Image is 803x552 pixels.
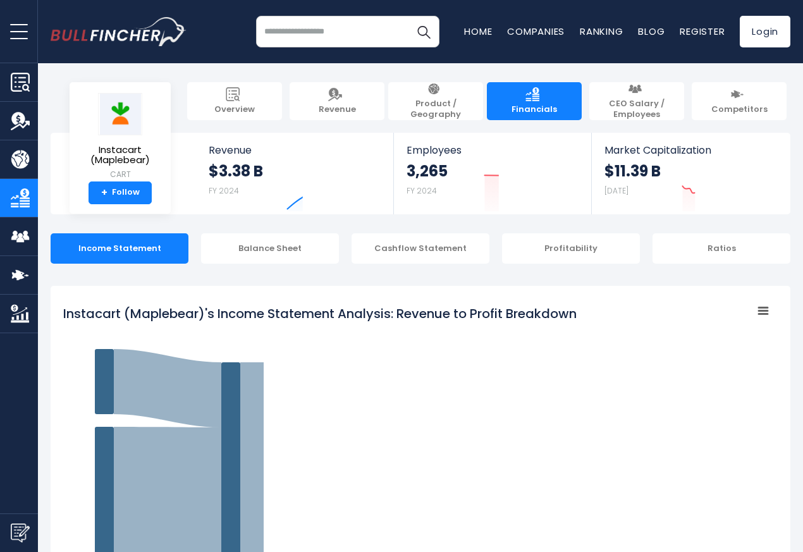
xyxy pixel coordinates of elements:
span: Revenue [319,104,356,115]
span: Overview [214,104,255,115]
button: Search [408,16,439,47]
span: Revenue [209,144,381,156]
img: bullfincher logo [51,17,187,46]
div: Profitability [502,233,640,264]
strong: $11.39 B [604,161,661,181]
a: +Follow [89,181,152,204]
a: Employees 3,265 FY 2024 [394,133,591,214]
strong: 3,265 [407,161,448,181]
small: FY 2024 [209,185,239,196]
a: Revenue $3.38 B FY 2024 [196,133,394,214]
strong: + [101,187,107,199]
small: FY 2024 [407,185,437,196]
a: Login [740,16,790,47]
a: Blog [638,25,665,38]
div: Income Statement [51,233,188,264]
a: Competitors [692,82,787,120]
span: Product / Geography [395,99,477,120]
a: Register [680,25,725,38]
a: Revenue [290,82,384,120]
div: Balance Sheet [201,233,339,264]
span: Employees [407,144,578,156]
a: Companies [507,25,565,38]
small: [DATE] [604,185,628,196]
a: Home [464,25,492,38]
a: Financials [487,82,582,120]
span: Financials [512,104,557,115]
small: CART [80,169,161,180]
a: Product / Geography [388,82,483,120]
a: Go to homepage [51,17,187,46]
div: Ratios [653,233,790,264]
a: Ranking [580,25,623,38]
a: Overview [187,82,282,120]
span: Instacart (Maplebear) [80,145,161,166]
a: Market Capitalization $11.39 B [DATE] [592,133,789,214]
span: Competitors [711,104,768,115]
strong: $3.38 B [209,161,263,181]
div: Cashflow Statement [352,233,489,264]
a: Instacart (Maplebear) CART [79,92,161,181]
span: CEO Salary / Employees [596,99,678,120]
tspan: Instacart (Maplebear)'s Income Statement Analysis: Revenue to Profit Breakdown [63,305,577,322]
span: Market Capitalization [604,144,776,156]
a: CEO Salary / Employees [589,82,684,120]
